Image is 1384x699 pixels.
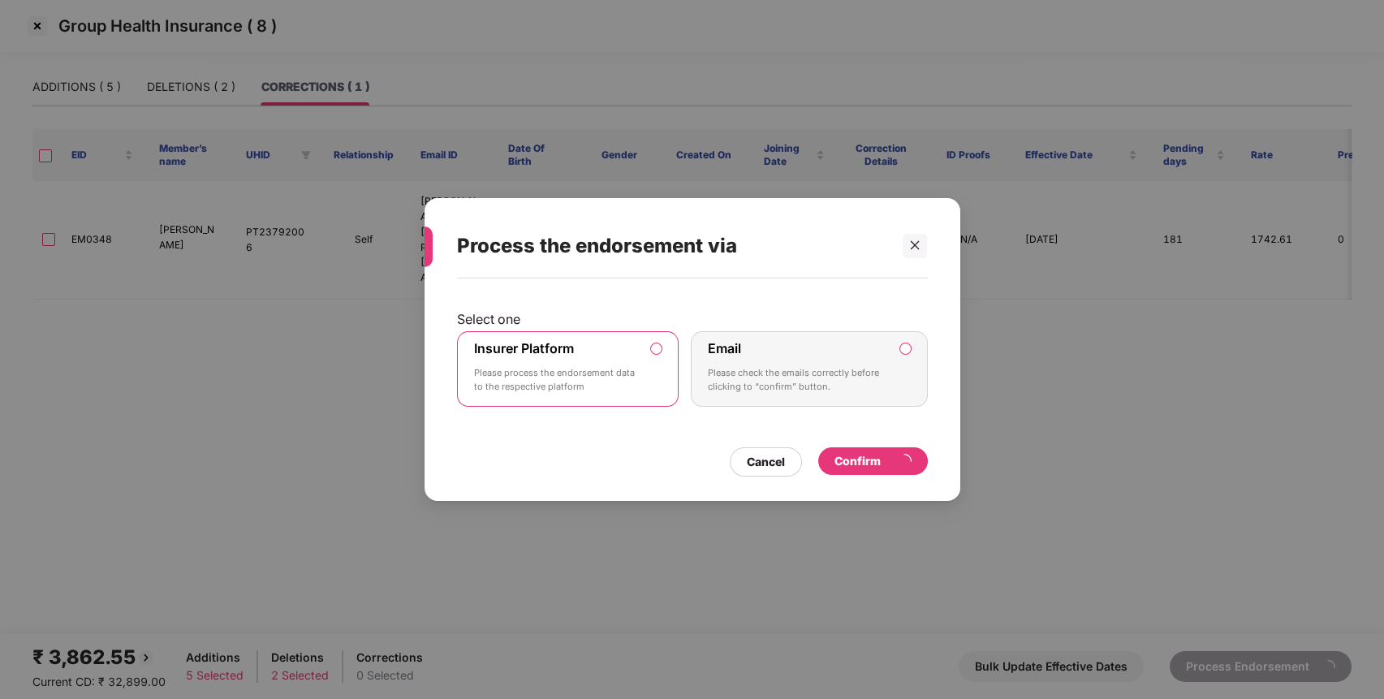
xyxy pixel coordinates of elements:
p: Please process the endorsement data to the respective platform [474,366,640,395]
p: Select one [457,311,928,327]
span: close [909,239,921,251]
div: Process the endorsement via [457,214,889,278]
span: loading [897,454,912,468]
div: Confirm [834,452,912,470]
label: Email [708,340,741,356]
div: Cancel [747,453,785,471]
label: Insurer Platform [474,340,574,356]
p: Please check the emails correctly before clicking to “confirm” button. [708,366,887,395]
input: Insurer PlatformPlease process the endorsement data to the respective platform [651,343,662,354]
input: EmailPlease check the emails correctly before clicking to “confirm” button. [900,343,911,354]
